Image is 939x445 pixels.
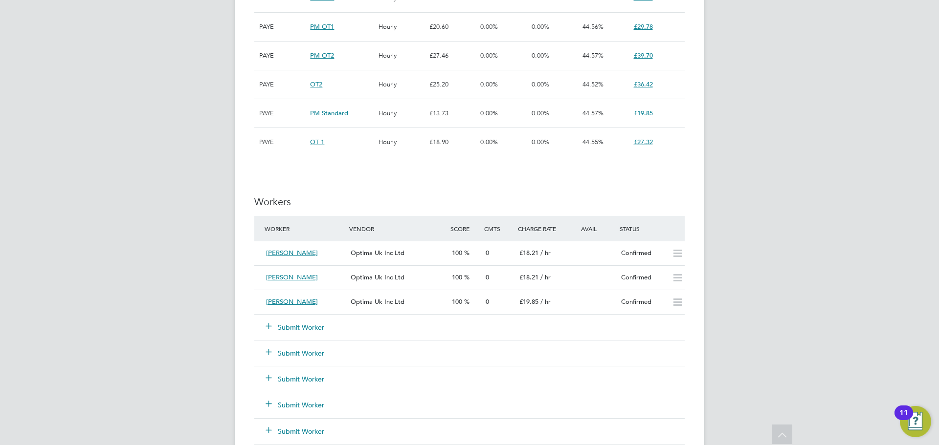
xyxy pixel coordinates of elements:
[480,22,498,31] span: 0.00%
[448,220,482,237] div: Score
[582,138,604,146] span: 44.55%
[310,80,322,88] span: OT2
[486,249,489,257] span: 0
[582,22,604,31] span: 44.56%
[582,51,604,60] span: 44.57%
[452,297,462,306] span: 100
[532,80,549,88] span: 0.00%
[617,294,668,310] div: Confirmed
[257,99,308,127] div: PAYE
[427,70,478,99] div: £25.20
[480,109,498,117] span: 0.00%
[427,13,478,41] div: £20.60
[634,138,653,146] span: £27.32
[532,138,549,146] span: 0.00%
[480,80,498,88] span: 0.00%
[266,249,318,257] span: [PERSON_NAME]
[452,249,462,257] span: 100
[634,109,653,117] span: £19.85
[480,51,498,60] span: 0.00%
[540,249,551,257] span: / hr
[266,322,325,332] button: Submit Worker
[376,13,427,41] div: Hourly
[257,13,308,41] div: PAYE
[482,220,515,237] div: Cmts
[257,42,308,70] div: PAYE
[266,273,318,281] span: [PERSON_NAME]
[519,273,538,281] span: £18.21
[257,128,308,156] div: PAYE
[310,138,324,146] span: OT 1
[266,348,325,358] button: Submit Worker
[351,249,404,257] span: Optima Uk Inc Ltd
[427,42,478,70] div: £27.46
[310,109,348,117] span: PM Standard
[617,270,668,286] div: Confirmed
[486,273,489,281] span: 0
[519,297,538,306] span: £19.85
[480,138,498,146] span: 0.00%
[347,220,448,237] div: Vendor
[266,426,325,436] button: Submit Worker
[452,273,462,281] span: 100
[515,220,566,237] div: Charge Rate
[376,42,427,70] div: Hourly
[532,51,549,60] span: 0.00%
[376,70,427,99] div: Hourly
[351,273,404,281] span: Optima Uk Inc Ltd
[427,99,478,127] div: £13.73
[486,297,489,306] span: 0
[617,220,685,237] div: Status
[634,51,653,60] span: £39.70
[519,249,538,257] span: £18.21
[254,195,685,208] h3: Workers
[257,70,308,99] div: PAYE
[532,22,549,31] span: 0.00%
[899,413,908,425] div: 11
[900,406,931,437] button: Open Resource Center, 11 new notifications
[262,220,347,237] div: Worker
[582,109,604,117] span: 44.57%
[634,80,653,88] span: £36.42
[351,297,404,306] span: Optima Uk Inc Ltd
[310,22,334,31] span: PM OT1
[582,80,604,88] span: 44.52%
[266,297,318,306] span: [PERSON_NAME]
[540,273,551,281] span: / hr
[376,128,427,156] div: Hourly
[266,400,325,410] button: Submit Worker
[634,22,653,31] span: £29.78
[376,99,427,127] div: Hourly
[427,128,478,156] div: £18.90
[566,220,617,237] div: Avail
[540,297,551,306] span: / hr
[266,374,325,384] button: Submit Worker
[532,109,549,117] span: 0.00%
[617,245,668,261] div: Confirmed
[310,51,334,60] span: PM OT2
